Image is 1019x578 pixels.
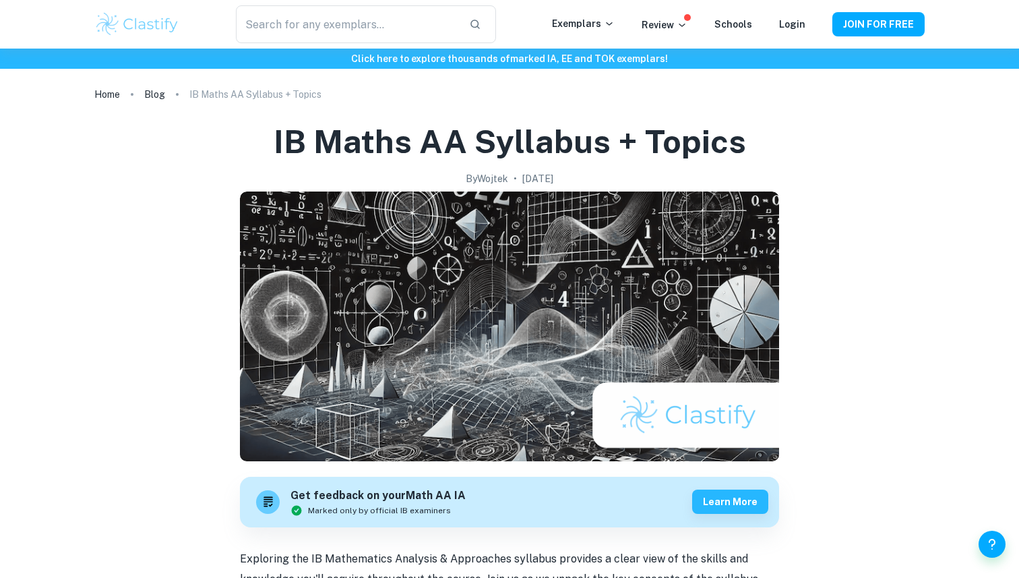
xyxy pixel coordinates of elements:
a: Schools [714,19,752,30]
a: Home [94,85,120,104]
p: • [514,171,517,186]
h6: Get feedback on your Math AA IA [290,488,466,504]
span: Marked only by official IB examiners [308,504,451,517]
img: IB Maths AA Syllabus + Topics cover image [240,192,779,461]
button: JOIN FOR FREE [832,12,925,36]
img: Clastify logo [94,11,180,38]
input: Search for any exemplars... [236,5,458,43]
a: Blog [144,85,165,104]
h2: [DATE] [522,171,553,186]
a: Get feedback on yourMath AA IAMarked only by official IB examinersLearn more [240,477,779,527]
h1: IB Maths AA Syllabus + Topics [274,120,746,163]
h6: Click here to explore thousands of marked IA, EE and TOK exemplars ! [3,51,1016,66]
p: IB Maths AA Syllabus + Topics [189,87,321,102]
p: Exemplars [552,16,615,31]
button: Learn more [692,490,768,514]
p: Review [642,18,687,32]
a: Login [779,19,805,30]
button: Help and Feedback [979,531,1006,558]
h2: By Wojtek [466,171,508,186]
